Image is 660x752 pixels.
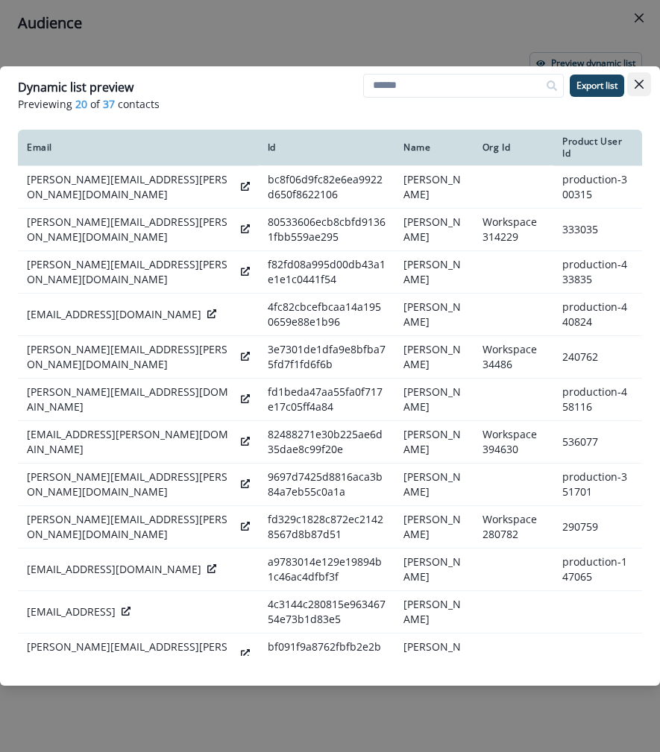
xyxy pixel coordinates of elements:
[553,165,642,208] td: production-300315
[27,257,235,287] p: [PERSON_NAME][EMAIL_ADDRESS][PERSON_NAME][DOMAIN_NAME]
[27,639,235,669] p: [PERSON_NAME][EMAIL_ADDRESS][PERSON_NAME][DOMAIN_NAME]
[27,512,235,542] p: [PERSON_NAME][EMAIL_ADDRESS][PERSON_NAME][DOMAIN_NAME]
[474,335,554,378] td: Workspace 34486
[553,250,642,293] td: production-433835
[27,172,235,202] p: [PERSON_NAME][EMAIL_ADDRESS][PERSON_NAME][DOMAIN_NAME]
[474,505,554,548] td: Workspace 280782
[27,604,116,619] p: [EMAIL_ADDRESS]
[395,293,473,335] td: [PERSON_NAME]
[259,633,395,675] td: bf091f9a8762fbfb2e2b112fd6b9ef24
[395,633,473,675] td: [PERSON_NAME]
[395,335,473,378] td: [PERSON_NAME]
[395,590,473,633] td: [PERSON_NAME]
[27,215,235,244] p: [PERSON_NAME][EMAIL_ADDRESS][PERSON_NAME][DOMAIN_NAME]
[259,420,395,463] td: 82488271e30b225ae6d35dae8c99f20e
[259,548,395,590] td: a9783014e129e19894b1c46ac4dfbf3f
[27,342,235,372] p: [PERSON_NAME][EMAIL_ADDRESS][PERSON_NAME][DOMAIN_NAME]
[553,208,642,250] td: 333035
[395,378,473,420] td: [PERSON_NAME]
[18,78,133,96] p: Dynamic list preview
[27,385,235,414] p: [PERSON_NAME][EMAIL_ADDRESS][DOMAIN_NAME]
[474,208,554,250] td: Workspace 314229
[18,96,642,112] p: Previewing of contacts
[27,562,201,577] p: [EMAIL_ADDRESS][DOMAIN_NAME]
[553,505,642,548] td: 290759
[259,208,395,250] td: 80533606ecb8cbfd91361fbb559ae295
[395,505,473,548] td: [PERSON_NAME]
[553,293,642,335] td: production-440824
[259,335,395,378] td: 3e7301de1dfa9e8bfba75fd7f1fd6f6b
[553,420,642,463] td: 536077
[553,463,642,505] td: production-351701
[27,470,235,499] p: [PERSON_NAME][EMAIL_ADDRESS][PERSON_NAME][DOMAIN_NAME]
[268,142,386,154] div: Id
[576,80,617,91] p: Export list
[259,293,395,335] td: 4fc82cbcefbcaa14a1950659e88e1b96
[259,165,395,208] td: bc8f06d9fc82e6ea9922d650f8622106
[75,96,87,112] span: 20
[570,75,624,97] button: Export list
[103,96,115,112] span: 37
[553,548,642,590] td: production-147065
[259,250,395,293] td: f82fd08a995d00db43a1e1e1c0441f54
[562,136,633,159] div: Product User Id
[395,208,473,250] td: [PERSON_NAME]
[259,378,395,420] td: fd1beda47aa55fa0f717e17c05ff4a84
[553,335,642,378] td: 240762
[474,420,554,463] td: Workspace 394630
[259,463,395,505] td: 9697d7425d8816aca3b84a7eb55c0a1a
[403,142,464,154] div: Name
[27,307,201,322] p: [EMAIL_ADDRESS][DOMAIN_NAME]
[395,548,473,590] td: [PERSON_NAME]
[259,590,395,633] td: 4c3144c280815e96346754e73b1d83e5
[553,378,642,420] td: production-458116
[27,427,235,457] p: [EMAIL_ADDRESS][PERSON_NAME][DOMAIN_NAME]
[395,463,473,505] td: [PERSON_NAME]
[483,142,545,154] div: Org Id
[627,72,651,96] button: Close
[395,420,473,463] td: [PERSON_NAME]
[27,142,250,154] div: Email
[395,250,473,293] td: [PERSON_NAME]
[395,165,473,208] td: [PERSON_NAME]
[259,505,395,548] td: fd329c1828c872ec21428567d8b87d51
